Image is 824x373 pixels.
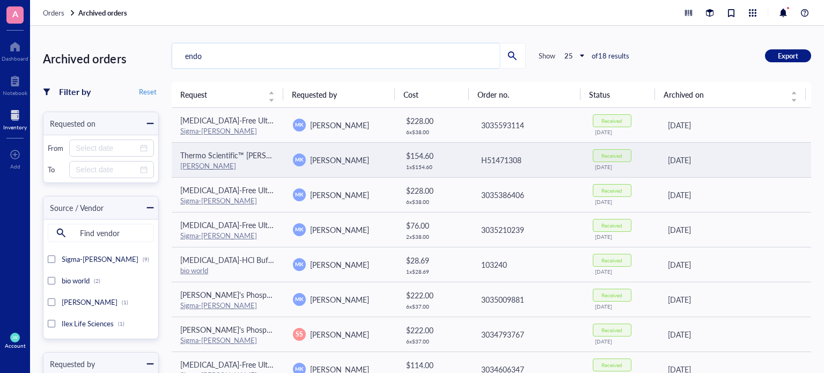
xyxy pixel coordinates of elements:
[601,362,622,368] div: Received
[664,89,784,100] span: Archived on
[12,7,18,20] span: A
[406,303,463,310] div: 6 x $ 37.00
[43,48,159,69] div: Archived orders
[595,129,651,135] div: [DATE]
[406,338,463,345] div: 6 x $ 37.00
[43,202,104,214] div: Source / Vendor
[765,49,811,62] button: Export
[180,126,257,136] a: Sigma-[PERSON_NAME]
[43,358,95,370] div: Requested by
[601,222,622,229] div: Received
[395,82,469,107] th: Cost
[668,154,803,166] div: [DATE]
[406,115,463,127] div: $ 228.00
[668,119,803,131] div: [DATE]
[310,329,369,340] span: [PERSON_NAME]
[10,163,20,170] div: Add
[180,265,208,275] a: bio world
[62,275,90,286] span: bio world
[472,212,584,247] td: 3035210239
[472,282,584,317] td: 3035009881
[595,268,651,275] div: [DATE]
[180,185,314,195] span: [MEDICAL_DATA]-Free Ultra Pure Water
[310,155,369,165] span: [PERSON_NAME]
[76,164,138,175] input: Select date
[655,82,806,107] th: Archived on
[406,129,463,135] div: 6 x $ 38.00
[3,90,27,96] div: Notebook
[180,150,458,160] span: Thermo Scientific™ [PERSON_NAME]™ Rapid Gel Clot [MEDICAL_DATA] Assay Kits
[62,318,114,328] span: Ilex Life Sciences
[118,320,124,327] div: (1)
[481,189,576,201] div: 3035386406
[601,257,622,264] div: Received
[295,365,303,372] span: MK
[310,120,369,130] span: [PERSON_NAME]
[180,220,314,230] span: [MEDICAL_DATA]-Free Ultra Pure Water
[78,8,129,18] a: Archived orders
[472,177,584,212] td: 3035386406
[481,259,576,270] div: 103240
[310,224,369,235] span: [PERSON_NAME]
[406,289,463,301] div: $ 222.00
[601,152,622,159] div: Received
[3,124,27,130] div: Inventory
[43,8,64,18] span: Orders
[48,165,65,174] div: To
[180,195,257,206] a: Sigma-[PERSON_NAME]
[580,82,655,107] th: Status
[180,300,257,310] a: Sigma-[PERSON_NAME]
[310,294,369,305] span: [PERSON_NAME]
[180,254,396,265] span: [MEDICAL_DATA]-HCl Buffer 1M, pH 8.0, [MEDICAL_DATA] Free
[481,294,576,305] div: 3035009881
[481,119,576,131] div: 3035593114
[180,89,262,100] span: Request
[296,330,303,339] span: SS
[295,121,303,128] span: MK
[295,260,303,268] span: MK
[406,150,463,162] div: $ 154.60
[469,82,580,107] th: Order no.
[3,107,27,130] a: Inventory
[143,256,149,262] div: (9)
[601,292,622,298] div: Received
[595,199,651,205] div: [DATE]
[406,268,463,275] div: 1 x $ 28.69
[406,359,463,371] div: $ 114.00
[595,338,651,345] div: [DATE]
[43,118,95,129] div: Requested on
[295,225,303,233] span: MK
[2,38,28,62] a: Dashboard
[472,317,584,352] td: 3034793767
[3,72,27,96] a: Notebook
[295,191,303,198] span: MK
[62,297,117,307] span: [PERSON_NAME]
[122,299,128,305] div: (1)
[43,8,76,18] a: Orders
[406,164,463,170] div: 1 x $ 154.60
[472,108,584,143] td: 3035593114
[406,324,463,336] div: $ 222.00
[137,85,159,98] button: Reset
[48,143,65,153] div: From
[472,142,584,177] td: H51471308
[601,327,622,333] div: Received
[406,233,463,240] div: 2 x $ 38.00
[668,294,803,305] div: [DATE]
[2,55,28,62] div: Dashboard
[180,160,236,171] a: [PERSON_NAME]
[472,247,584,282] td: 103240
[601,118,622,124] div: Received
[601,187,622,194] div: Received
[180,359,314,370] span: [MEDICAL_DATA]-Free Ultra Pure Water
[539,51,555,61] div: Show
[481,224,576,236] div: 3035210239
[668,224,803,236] div: [DATE]
[180,335,257,345] a: Sigma-[PERSON_NAME]
[180,230,257,240] a: Sigma-[PERSON_NAME]
[406,199,463,205] div: 6 x $ 38.00
[283,82,395,107] th: Requested by
[295,156,303,163] span: MK
[481,328,576,340] div: 3034793767
[139,87,157,97] span: Reset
